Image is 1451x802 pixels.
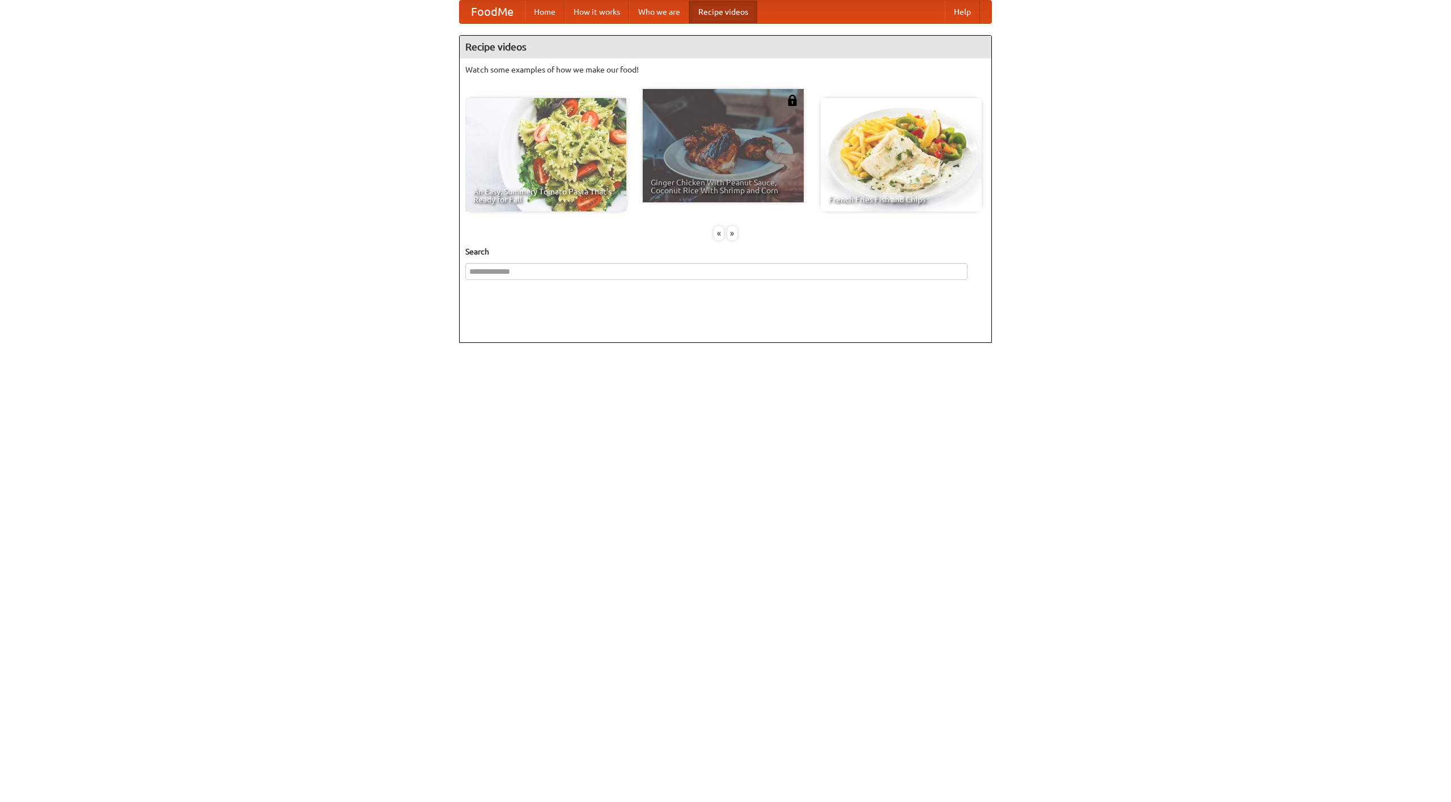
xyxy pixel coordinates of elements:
[465,98,626,211] a: An Easy, Summery Tomato Pasta That's Ready for Fall
[689,1,757,23] a: Recipe videos
[525,1,565,23] a: Home
[787,95,798,106] img: 483408.png
[727,226,737,240] div: »
[829,196,974,203] span: French Fries Fish and Chips
[465,246,986,257] h5: Search
[460,1,525,23] a: FoodMe
[629,1,689,23] a: Who we are
[473,188,618,203] span: An Easy, Summery Tomato Pasta That's Ready for Fall
[945,1,980,23] a: Help
[460,36,991,58] h4: Recipe videos
[565,1,629,23] a: How it works
[465,64,986,75] p: Watch some examples of how we make our food!
[714,226,724,240] div: «
[821,98,982,211] a: French Fries Fish and Chips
